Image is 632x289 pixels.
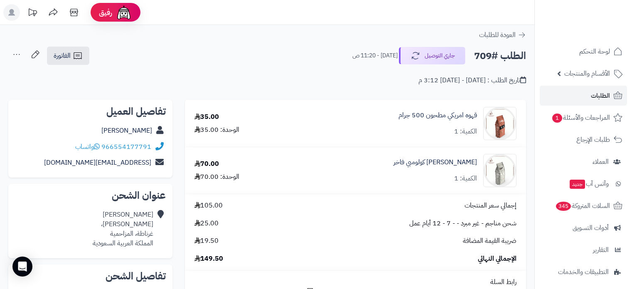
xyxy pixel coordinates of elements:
a: [PERSON_NAME] كولومبي فاخر [393,158,477,167]
img: 1704971680-%D8%AD%D8%A8-%D8%A7%D8%B3%D8%A8%D8%B1%D9%8A%D8%B3%D9%88-1-%D9%83--%D8%A8%D8%B1%D9%8A%D... [484,154,516,187]
a: التطبيقات والخدمات [540,262,627,282]
h2: الطلب #709 [474,47,526,64]
div: تاريخ الطلب : [DATE] - [DATE] 3:12 م [418,76,526,85]
img: ai-face.png [116,4,132,21]
span: رفيق [99,7,112,17]
span: جديد [570,180,585,189]
a: واتساب [75,142,100,152]
h2: عنوان الشحن [15,190,166,200]
a: العودة للطلبات [479,30,526,40]
h2: تفاصيل الشحن [15,271,166,281]
span: 345 [556,202,571,211]
span: المراجعات والأسئلة [551,112,610,124]
a: وآتس آبجديد [540,174,627,194]
a: العملاء [540,152,627,172]
img: 1696328983-%D9%82%D9%87%D9%88%D8%A9-%D8%A3%D9%85%D8%B1%D9%8A%D9%83%D9%8A-90x90.gif [484,107,516,140]
div: الوحدة: 70.00 [194,172,239,182]
span: التطبيقات والخدمات [558,266,609,278]
span: السلات المتروكة [555,200,610,212]
span: الطلبات [591,90,610,101]
span: وآتس آب [569,178,609,190]
span: 149.50 [194,254,223,264]
small: [DATE] - 11:20 ص [352,52,398,60]
span: إجمالي سعر المنتجات [465,201,516,210]
span: العملاء [593,156,609,168]
a: لوحة التحكم [540,42,627,62]
span: 19.50 [194,236,219,246]
a: الفاتورة [47,47,89,65]
span: 105.00 [194,201,223,210]
span: الإجمالي النهائي [478,254,516,264]
a: أدوات التسويق [540,218,627,238]
a: تحديثات المنصة [22,4,43,23]
span: لوحة التحكم [579,46,610,57]
a: [EMAIL_ADDRESS][DOMAIN_NAME] [44,158,151,168]
div: Open Intercom Messenger [12,257,32,277]
span: شحن مناجم - غير مبرد - - 7 - 12 أيام عمل [409,219,516,228]
span: 1 [552,114,562,123]
div: 35.00 [194,112,219,122]
a: 966554177791 [101,142,151,152]
a: طلبات الإرجاع [540,130,627,150]
span: طلبات الإرجاع [576,134,610,146]
a: المراجعات والأسئلة1 [540,108,627,128]
span: ضريبة القيمة المضافة [463,236,516,246]
span: الفاتورة [54,51,71,61]
div: الكمية: 1 [454,174,477,183]
span: العودة للطلبات [479,30,516,40]
a: [PERSON_NAME] [101,126,152,136]
div: الكمية: 1 [454,127,477,136]
a: قهوه امريكي مطحون 500 جرام [398,111,477,120]
h2: تفاصيل العميل [15,106,166,116]
span: التقارير [593,244,609,256]
span: 25.00 [194,219,219,228]
a: التقارير [540,240,627,260]
div: [PERSON_NAME] [PERSON_NAME]، غرناطة، المزاحمية المملكة العربية السعودية [93,210,153,248]
div: رابط السلة [188,277,523,287]
div: 70.00 [194,159,219,169]
a: الطلبات [540,86,627,106]
div: الوحدة: 35.00 [194,125,239,135]
a: السلات المتروكة345 [540,196,627,216]
span: الأقسام والمنتجات [564,68,610,79]
button: جاري التوصيل [399,47,465,64]
span: أدوات التسويق [573,222,609,234]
